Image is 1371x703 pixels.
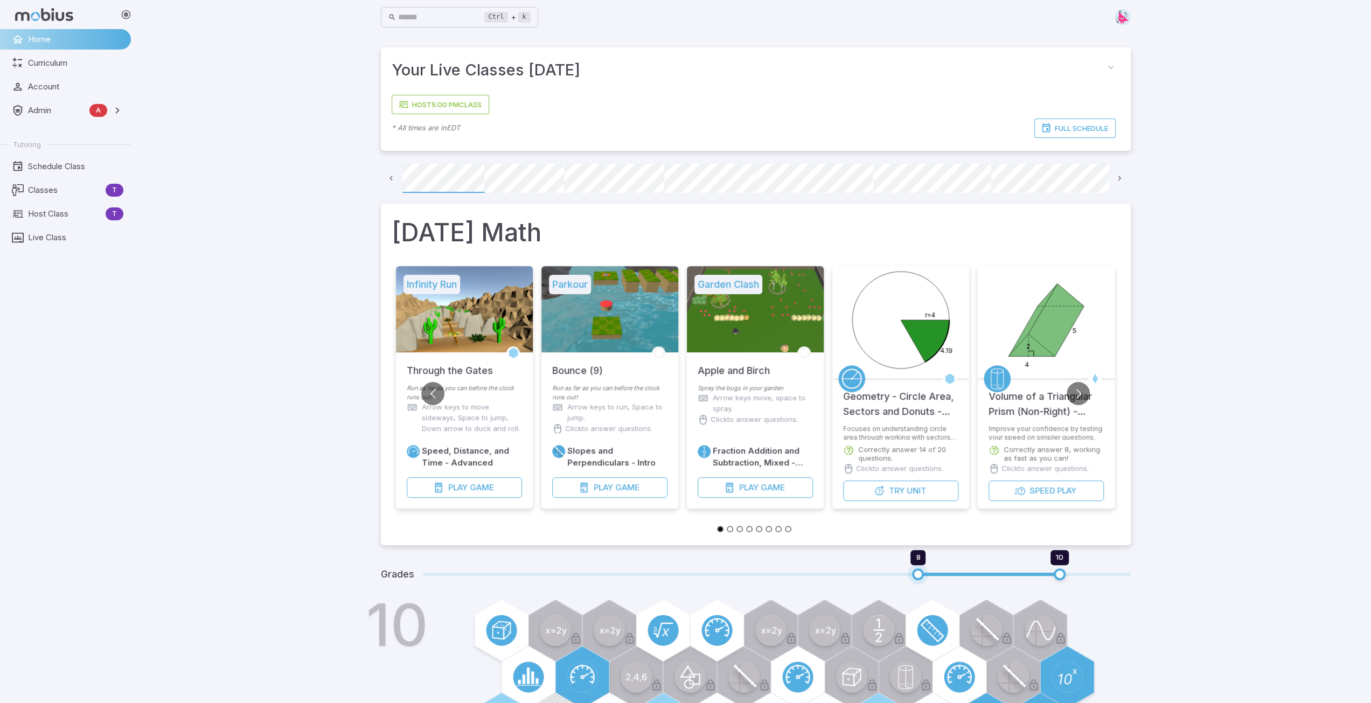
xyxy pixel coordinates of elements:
[984,365,1011,392] a: Geometry 3D
[552,384,667,402] p: Run as far as you can before the clock runs out!
[518,12,530,23] kbd: k
[858,445,958,462] p: Correctly answer 14 of 20 questions.
[1056,485,1076,497] span: Play
[593,482,613,493] span: Play
[28,105,85,116] span: Admin
[756,526,762,532] button: Go to slide 5
[422,445,522,469] h6: Speed, Distance, and Time - Advanced
[785,526,791,532] button: Go to slide 8
[552,477,667,498] button: PlayGame
[698,445,711,458] a: Fractions/Decimals
[484,11,531,24] div: +
[713,445,813,469] h6: Fraction Addition and Subtraction, Mixed - Advanced
[28,232,123,243] span: Live Class
[843,378,958,419] h5: Geometry - Circle Area, Sectors and Donuts - Intro
[838,365,865,392] a: Circles
[28,184,101,196] span: Classes
[717,526,723,532] button: Go to slide 1
[906,485,925,497] span: Unit
[421,382,444,405] button: Go to previous slide
[916,553,920,561] span: 8
[746,526,753,532] button: Go to slide 4
[739,482,758,493] span: Play
[989,378,1104,419] h5: Volume of a Triangular Prism (Non-Right) - Calculate
[28,33,123,45] span: Home
[403,275,460,294] h5: Infinity Run
[448,482,467,493] span: Play
[1026,342,1030,350] text: 2
[1001,463,1089,474] p: Click to answer questions.
[549,275,591,294] h5: Parkour
[615,482,639,493] span: Game
[989,481,1104,501] button: SpeedPlay
[392,214,1120,251] h1: [DATE] Math
[552,445,565,458] a: Slope/Linear Equations
[1024,360,1028,368] text: 4
[727,526,733,532] button: Go to slide 2
[1067,382,1090,405] button: Go to next slide
[856,463,943,474] p: Click to answer questions.
[1056,553,1063,561] span: 10
[713,393,813,414] p: Arrow keys move, space to spray.
[925,311,935,319] text: r=4
[567,402,667,423] p: Arrow keys to run, Space to jump.
[694,275,762,294] h5: Garden Clash
[565,423,652,434] p: Click to answer questions.
[736,526,743,532] button: Go to slide 3
[698,352,770,378] h5: Apple and Birch
[567,445,667,469] h6: Slopes and Perpendiculars - Intro
[366,596,428,654] h1: 10
[407,384,522,402] p: Run as far as you can before the clock runs out!
[843,481,958,501] button: TryUnit
[381,567,414,582] h5: Grades
[765,526,772,532] button: Go to slide 6
[392,123,460,134] p: * All times are in EDT
[1029,485,1054,497] span: Speed
[698,384,813,393] p: Spray the bugs in your garden
[407,352,493,378] h5: Through the Gates
[28,57,123,69] span: Curriculum
[484,12,509,23] kbd: Ctrl
[698,477,813,498] button: PlayGame
[13,140,41,149] span: Tutoring
[28,208,101,220] span: Host Class
[1004,445,1104,462] p: Correctly answer 8, working as fast as you can!
[106,208,123,219] span: T
[552,352,603,378] h5: Bounce (9)
[407,477,522,498] button: PlayGame
[392,95,489,114] a: Host5:00 PMClass
[106,185,123,196] span: T
[1034,119,1116,138] a: Full Schedule
[843,424,958,440] p: Focuses on understanding circle area through working with sectors and donuts.
[89,105,107,116] span: A
[407,445,420,458] a: Speed/Distance/Time
[711,414,798,425] p: Click to answer questions.
[940,346,952,354] text: 4.19
[392,58,1102,82] span: Your Live Classes [DATE]
[28,161,123,172] span: Schedule Class
[760,482,784,493] span: Game
[888,485,904,497] span: Try
[1072,326,1076,335] text: 5
[775,526,782,532] button: Go to slide 7
[28,81,123,93] span: Account
[469,482,493,493] span: Game
[422,402,522,434] p: Arrow keys to move sideways, Space to jump, Down arrow to duck and roll.
[1115,9,1131,25] img: right-triangle.svg
[1102,58,1120,76] button: collapse
[989,424,1104,440] p: Improve your confidence by testing your speed on simpler questions.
